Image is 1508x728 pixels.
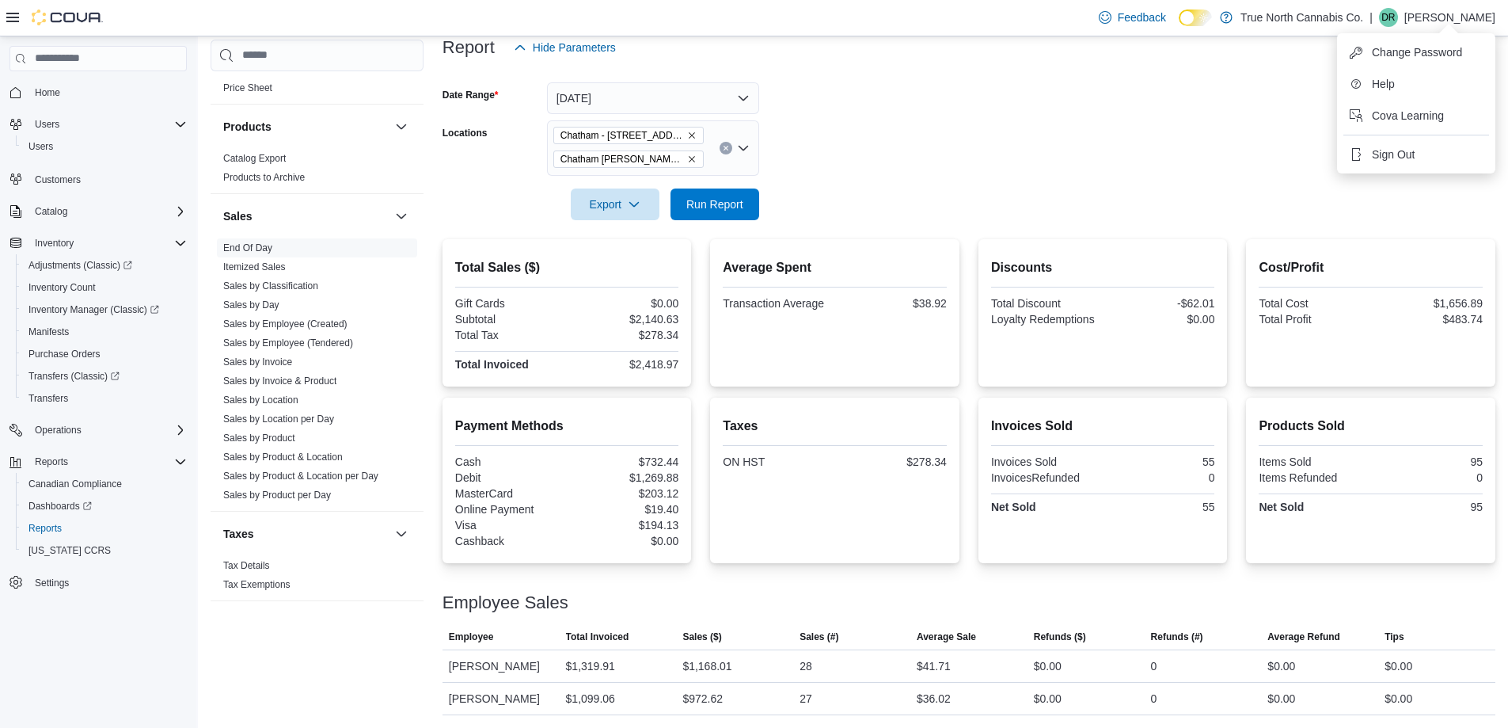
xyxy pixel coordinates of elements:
div: $1,269.88 [570,471,678,484]
div: $0.00 [1267,657,1295,676]
button: Home [3,81,193,104]
div: $483.74 [1374,313,1483,326]
div: Online Payment [455,503,564,516]
div: $38.92 [838,297,947,310]
h2: Cost/Profit [1259,258,1483,277]
span: Users [28,115,187,134]
span: Itemized Sales [223,261,286,273]
div: $2,140.63 [570,313,678,326]
h2: Taxes [723,417,947,436]
span: Adjustments (Classic) [22,256,187,275]
span: Operations [35,424,82,436]
span: Reports [35,455,68,468]
span: Manifests [28,326,69,338]
button: Export [571,189,659,220]
span: Chatham [PERSON_NAME] Ave [560,151,684,167]
button: Users [16,135,193,158]
div: $278.34 [838,455,947,468]
span: Average Refund [1267,631,1340,643]
span: Settings [28,573,187,593]
span: Sales by Employee (Created) [223,318,348,330]
a: Transfers (Classic) [22,367,126,386]
span: Chatham - 85 King St W [553,127,704,144]
span: Settings [35,577,69,589]
span: Tax Exemptions [223,578,291,591]
span: Reports [22,519,187,538]
div: Invoices Sold [991,455,1100,468]
div: Pricing [211,78,424,104]
strong: Net Sold [1259,501,1304,513]
h3: Products [223,119,272,135]
span: Change Password [1372,44,1462,60]
a: Inventory Manager (Classic) [22,300,165,319]
span: Dark Mode [1179,26,1179,27]
a: Transfers [22,389,74,408]
button: Settings [3,571,193,594]
span: Manifests [22,322,187,341]
a: Reports [22,519,68,538]
a: Sales by Product & Location per Day [223,471,378,482]
button: Catalog [28,202,74,221]
h3: Sales [223,208,253,224]
div: InvoicesRefunded [991,471,1100,484]
div: $36.02 [917,689,951,708]
button: Manifests [16,321,193,343]
span: Reports [28,452,187,471]
div: Debit [455,471,564,484]
button: Clear input [720,142,732,154]
button: Remove Chatham McNaughton Ave from selection in this group [687,154,697,164]
button: Products [392,117,411,136]
span: Users [22,137,187,156]
span: Customers [35,173,81,186]
div: $0.00 [570,297,678,310]
a: Sales by Day [223,299,279,311]
span: Sales by Invoice [223,356,292,368]
div: 28 [800,657,812,676]
a: Catalog Export [223,153,286,164]
label: Locations [443,127,488,139]
button: Change Password [1343,40,1489,65]
div: $1,319.91 [566,657,615,676]
a: Canadian Compliance [22,475,128,494]
button: Users [28,115,66,134]
div: 0 [1374,471,1483,484]
div: Cash [455,455,564,468]
button: Sales [223,208,389,224]
div: 0 [1151,657,1157,676]
a: Sales by Employee (Created) [223,318,348,330]
span: Sales ($) [682,631,721,643]
span: Inventory Count [28,281,96,294]
div: Total Discount [991,297,1100,310]
span: Employee [449,631,494,643]
span: Sales by Product & Location [223,451,343,463]
span: Catalog [28,202,187,221]
div: Products [211,149,424,193]
div: $2,418.97 [570,358,678,371]
div: $203.12 [570,487,678,500]
button: Taxes [223,526,389,542]
a: Tax Exemptions [223,579,291,590]
button: [US_STATE] CCRS [16,539,193,562]
span: Sales by Classification [223,280,318,292]
button: Canadian Compliance [16,473,193,495]
span: Transfers [28,392,68,405]
button: Taxes [392,524,411,543]
div: $1,168.01 [682,657,731,676]
span: Total Invoiced [566,631,629,643]
span: Transfers [22,389,187,408]
a: Feedback [1092,2,1172,33]
div: $0.00 [1034,689,1062,708]
button: Help [1343,71,1489,97]
h3: Taxes [223,526,254,542]
div: Total Cost [1259,297,1367,310]
span: Chatham McNaughton Ave [553,151,704,168]
span: Home [35,86,60,99]
button: [DATE] [547,82,759,114]
div: 27 [800,689,812,708]
div: MasterCard [455,487,564,500]
a: Customers [28,170,87,189]
a: Sales by Product & Location [223,452,343,463]
label: Date Range [443,89,499,101]
div: 0 [1151,689,1157,708]
img: Cova [32,10,103,25]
